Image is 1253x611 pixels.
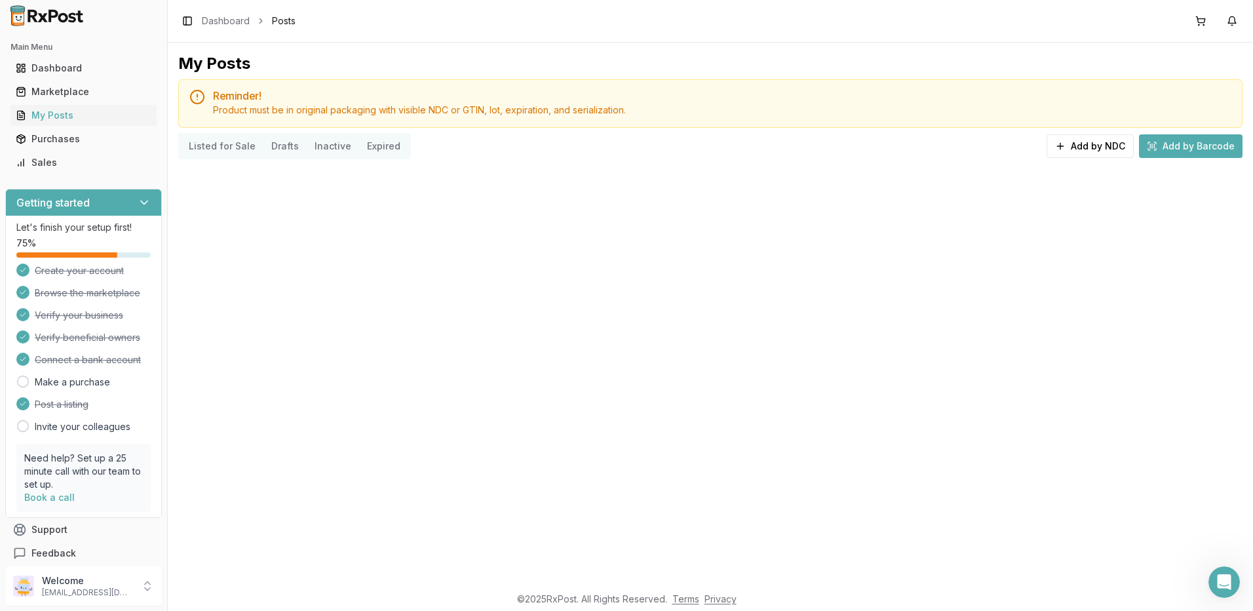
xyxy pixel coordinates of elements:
p: Let's finish your setup first! [16,221,151,234]
p: [EMAIL_ADDRESS][DOMAIN_NAME] [42,587,133,598]
div: Dashboard [16,62,151,75]
img: RxPost Logo [5,5,89,26]
a: My Posts [10,104,157,127]
a: Book a call [24,492,75,503]
button: Dashboard [5,58,162,79]
span: Browse the marketplace [35,286,140,300]
h5: Reminder! [213,90,1231,101]
button: Add by NDC [1047,134,1134,158]
button: Support [5,518,162,542]
button: Marketplace [5,81,162,102]
button: My Posts [5,105,162,126]
a: Dashboard [202,14,250,28]
h3: Getting started [16,195,90,210]
a: Marketplace [10,80,157,104]
button: Inactive [307,136,359,157]
div: My Posts [16,109,151,122]
button: Purchases [5,128,162,149]
p: Welcome [42,574,133,587]
a: Terms [672,593,699,604]
a: Sales [10,151,157,174]
span: Verify beneficial owners [35,331,140,344]
button: Sales [5,152,162,173]
a: Invite your colleagues [35,420,130,433]
span: Connect a bank account [35,353,141,366]
span: Verify your business [35,309,123,322]
a: Purchases [10,127,157,151]
nav: breadcrumb [202,14,296,28]
span: Feedback [31,547,76,560]
button: Listed for Sale [181,136,263,157]
button: Drafts [263,136,307,157]
p: Need help? Set up a 25 minute call with our team to set up. [24,452,143,491]
span: Post a listing [35,398,88,411]
button: Feedback [5,542,162,565]
div: Purchases [16,132,151,146]
div: Marketplace [16,85,151,98]
span: Create your account [35,264,124,277]
iframe: Intercom live chat [1208,566,1240,598]
a: Make a purchase [35,376,110,389]
h2: Main Menu [10,42,157,52]
button: Expired [359,136,408,157]
span: 75 % [16,237,36,250]
span: Posts [272,14,296,28]
button: Add by Barcode [1139,134,1243,158]
a: Privacy [704,593,737,604]
a: Dashboard [10,56,157,80]
div: Product must be in original packaging with visible NDC or GTIN, lot, expiration, and serialization. [213,104,1231,117]
div: My Posts [178,53,250,74]
div: Sales [16,156,151,169]
img: User avatar [13,576,34,597]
